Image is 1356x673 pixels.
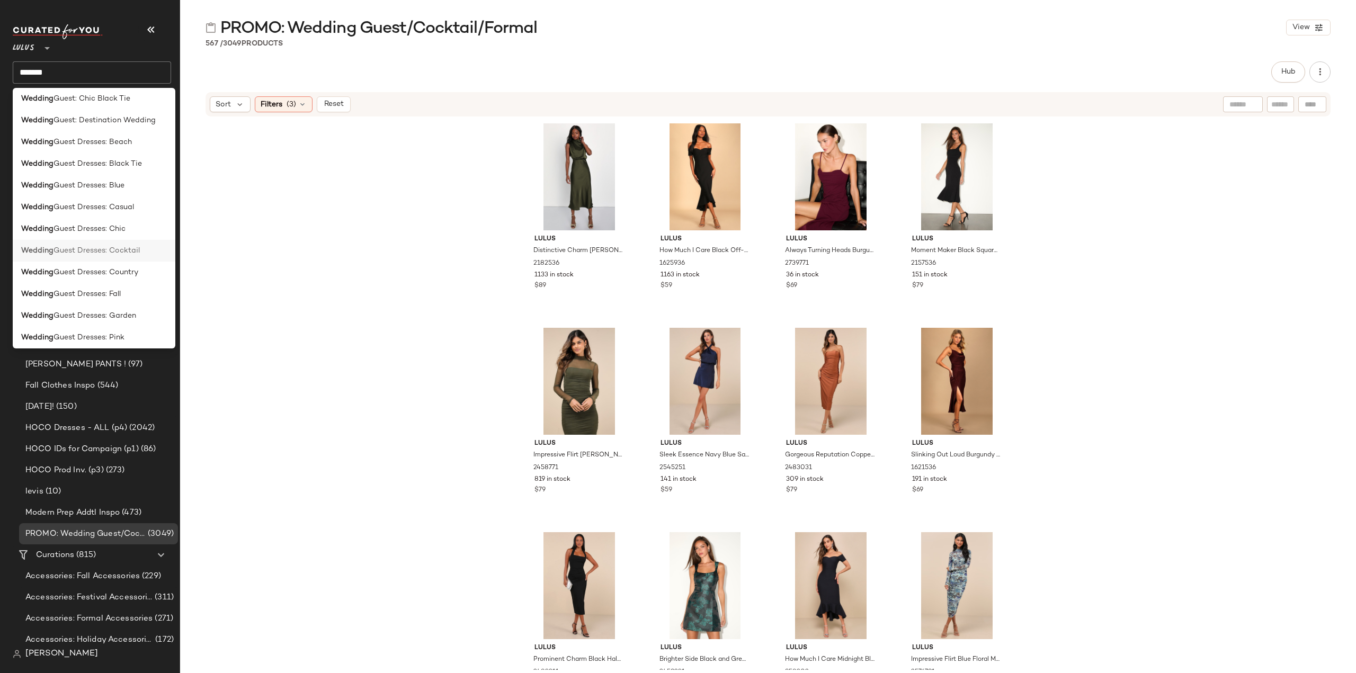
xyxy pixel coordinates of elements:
b: Wedding [21,180,53,191]
span: Always Turning Heads Burgundy Bustier Tulip Midi Dress [785,246,875,256]
span: HOCO Prod Inv. (p3) [25,464,104,477]
span: 2739771 [785,259,809,268]
img: 2157536_2_02_fullbody_Retakes_2025-09-04.jpg [904,123,1010,230]
span: Guest Dresses: Chic [53,223,126,235]
span: Curations [36,549,74,561]
span: 191 in stock [912,475,947,484]
span: Reset [323,100,343,109]
span: $59 [661,281,672,291]
img: svg%3e [13,650,21,658]
span: HOCO Dresses - ALL (p4) [25,422,127,434]
span: 1133 in stock [534,271,574,280]
span: Brighter Side Black and Green Floral Satin Jacquard Mini Dress [659,655,749,665]
span: $59 [661,486,672,495]
span: 36 in stock [786,271,819,280]
span: (544) [95,380,119,392]
span: Guest: Chic Black Tie [53,93,130,104]
b: Wedding [21,223,53,235]
span: 141 in stock [661,475,697,484]
span: Slinking Out Loud Burgundy Satin Side Button Slip Dress [911,451,1001,460]
span: Guest Dresses: Cocktail [53,245,140,256]
button: Reset [317,96,351,112]
span: 2545251 [659,463,685,473]
img: 12018001_2483031.jpg [778,328,884,435]
span: (271) [153,613,173,625]
span: View [1292,23,1310,32]
span: Impressive Flirt Blue Floral Mesh Ruched Mock Neck Midi Dress [911,655,1001,665]
span: Modern Prep Addtl Inspo [25,507,120,519]
span: Lulus [661,235,750,244]
img: 10587881_2182536.jpg [526,123,632,230]
span: (10) [43,486,61,498]
span: Lulus [661,439,750,448]
span: 2483031 [785,463,812,473]
span: (97) [126,358,143,371]
span: [DATE]! [25,401,54,413]
span: Impressive Flirt [PERSON_NAME] Mesh Ruched Mock Neck Midi Dress [533,451,623,460]
img: 11988001_2483211.jpg [526,532,632,639]
span: Gorgeous Reputation Copper Brown Strapless Ruched Midi Dress [785,451,875,460]
span: Lulus [13,36,34,55]
span: Hub [1281,68,1296,76]
span: $79 [534,486,546,495]
img: svg%3e [206,22,216,33]
span: Moment Maker Black Square Neck Trumpet Midi Dress [911,246,1001,256]
b: Wedding [21,158,53,169]
span: 2157536 [911,259,936,268]
span: Guest Dresses: Pink [53,332,124,343]
span: (3) [287,99,296,110]
span: Guest Dresses: Fall [53,289,121,300]
span: (2042) [127,422,155,434]
img: 11885441_2458771.jpg [526,328,632,435]
span: Lulus [912,643,1002,653]
button: Hub [1271,61,1305,83]
span: (311) [153,591,174,604]
span: Lulus [534,643,624,653]
span: 1625936 [659,259,685,268]
span: (273) [104,464,125,477]
span: $89 [534,281,546,291]
span: Guest Dresses: Beach [53,137,132,148]
b: Wedding [21,289,53,300]
span: Distinctive Charm [PERSON_NAME] Satin Asymmetrical Midi Dress [533,246,623,256]
img: 11527081_958202.jpg [778,532,884,639]
span: Guest: Destination Wedding [53,115,156,126]
img: 2459231_2_01_hero_Retakes_2025-09-04.jpg [652,532,759,639]
span: Accessories: Festival Accessories [25,591,153,604]
span: PROMO: Wedding Guest/Cocktail/Formal [220,18,537,39]
span: Sleek Essence Navy Blue Satin Halter Sleeveless Mini Dress [659,451,749,460]
img: 12322161_2545251.jpg [652,328,759,435]
button: View [1286,20,1331,35]
span: Guest Dresses: Garden [53,310,136,321]
span: $79 [786,486,797,495]
span: 3049 [223,40,242,48]
span: Lulus [534,439,624,448]
div: Products [206,38,283,49]
span: $69 [912,486,923,495]
span: How Much I Care Midnight Blue Off-the-Shoulder Midi Dress [785,655,875,665]
span: Lulus [912,439,1002,448]
span: (86) [139,443,156,455]
span: Lulus [786,235,876,244]
span: Lulus [786,439,876,448]
span: Sort [216,99,231,110]
span: Accessories: Formal Accessories [25,613,153,625]
span: $69 [786,281,797,291]
img: 8051821_1625936.jpg [652,123,759,230]
span: Lulus [661,643,750,653]
img: 2739771_01_hero_2025-09-05.jpg [778,123,884,230]
span: $79 [912,281,923,291]
span: (473) [120,507,141,519]
span: (3049) [146,528,174,540]
b: Wedding [21,137,53,148]
span: Filters [261,99,282,110]
span: [PERSON_NAME] PANTS ! [25,358,126,371]
b: Wedding [21,202,53,213]
span: (229) [140,570,161,582]
span: Guest Dresses: Casual [53,202,134,213]
span: Guest Dresses: Country [53,267,138,278]
span: PROMO: Wedding Guest/Cocktail/Formal [25,528,146,540]
span: 1621536 [911,463,936,473]
span: (172) [153,634,174,646]
img: 7906761_1621536.jpg [904,328,1010,435]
